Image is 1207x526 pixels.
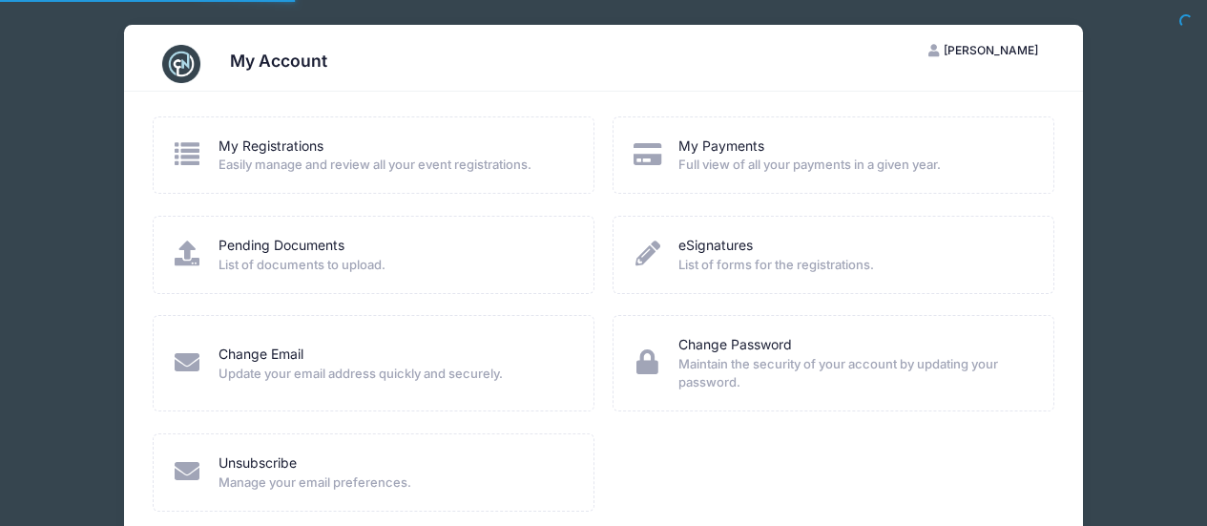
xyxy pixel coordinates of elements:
a: Pending Documents [219,236,344,256]
span: Manage your email preferences. [219,473,569,493]
a: My Payments [678,137,764,157]
span: List of documents to upload. [219,256,569,275]
button: [PERSON_NAME] [912,34,1055,67]
span: Update your email address quickly and securely. [219,365,569,384]
span: Easily manage and review all your event registrations. [219,156,569,175]
a: Unsubscribe [219,453,297,473]
span: [PERSON_NAME] [944,43,1038,57]
a: eSignatures [678,236,753,256]
h3: My Account [230,51,327,71]
img: CampNetwork [162,45,200,83]
a: Change Password [678,335,792,355]
span: Maintain the security of your account by updating your password. [678,355,1029,392]
a: Change Email [219,345,303,365]
a: My Registrations [219,137,323,157]
span: List of forms for the registrations. [678,256,1029,275]
span: Full view of all your payments in a given year. [678,156,1029,175]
